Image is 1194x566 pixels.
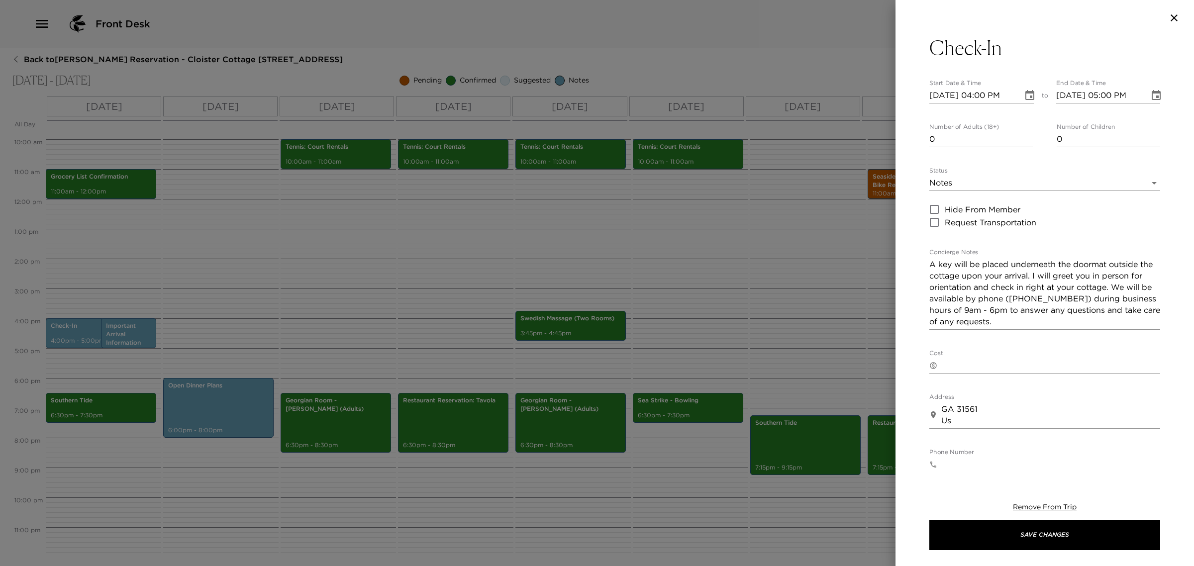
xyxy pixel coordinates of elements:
span: Remove From Trip [1013,502,1077,511]
label: End Date & Time [1056,79,1106,88]
label: Number of Children [1057,123,1115,131]
label: Address [929,393,954,401]
input: MM/DD/YYYY hh:mm aa [929,88,1016,103]
input: MM/DD/YYYY hh:mm aa [1056,88,1143,103]
label: Phone Number [929,448,974,457]
div: Notes [929,175,1160,191]
label: Status [929,167,948,175]
span: to [1042,92,1048,103]
button: Choose date, selected date is Sep 8, 2025 [1146,86,1166,105]
h3: Check-In [929,36,1002,60]
span: Request Transportation [945,216,1036,228]
button: Check-In [929,36,1160,60]
button: Choose date, selected date is Sep 8, 2025 [1020,86,1040,105]
button: Remove From Trip [1013,502,1077,512]
label: Cost [929,349,943,358]
label: Number of Adults (18+) [929,123,999,131]
label: Start Date & Time [929,79,981,88]
textarea: A key will be placed underneath the doormat outside the cottage upon your arrival. I will greet y... [929,259,1160,327]
span: Hide From Member [945,203,1020,215]
textarea: GA 31561 Us [941,403,1160,426]
button: Save Changes [929,520,1160,550]
label: Concierge Notes [929,248,978,257]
